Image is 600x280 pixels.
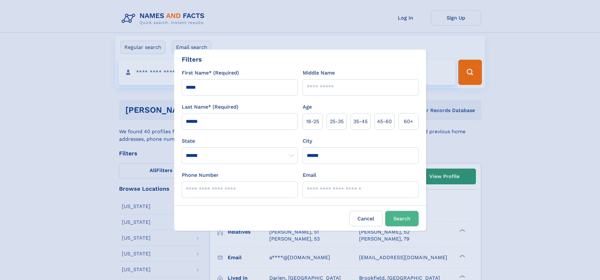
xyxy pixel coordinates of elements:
[377,118,392,125] span: 45‑60
[330,118,344,125] span: 25‑35
[385,211,419,226] button: Search
[353,118,368,125] span: 35‑45
[182,55,202,64] div: Filters
[182,171,219,179] label: Phone Number
[404,118,413,125] span: 60+
[303,103,312,111] label: Age
[182,103,238,111] label: Last Name* (Required)
[303,69,335,77] label: Middle Name
[303,171,316,179] label: Email
[182,69,239,77] label: First Name* (Required)
[182,137,298,145] label: State
[303,137,312,145] label: City
[349,211,383,226] label: Cancel
[306,118,319,125] span: 18‑25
